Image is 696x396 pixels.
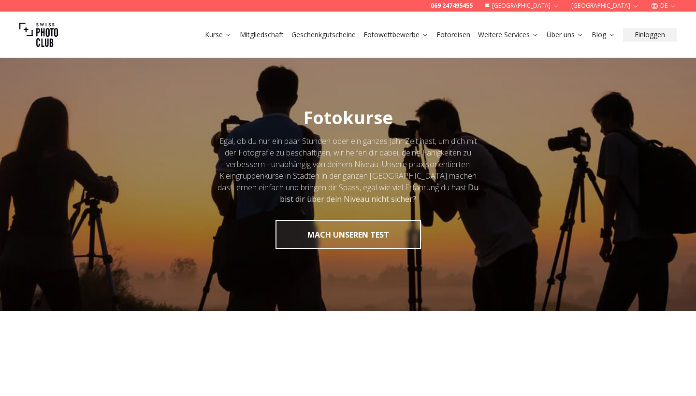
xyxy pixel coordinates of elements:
[623,28,677,42] button: Einloggen
[592,30,615,40] a: Blog
[363,30,429,40] a: Fotowettbewerbe
[19,15,58,54] img: Swiss photo club
[478,30,539,40] a: Weitere Services
[547,30,584,40] a: Über uns
[433,28,474,42] button: Fotoreisen
[236,28,288,42] button: Mitgliedschaft
[275,220,421,249] button: MACH UNSEREN TEST
[304,106,393,129] span: Fotokurse
[205,30,232,40] a: Kurse
[431,2,473,10] a: 069 247495455
[217,135,479,205] div: Egal, ob du nur ein paar Stunden oder ein ganzes Jahr Zeit hast, um dich mit der Fotografie zu be...
[474,28,543,42] button: Weitere Services
[588,28,619,42] button: Blog
[291,30,356,40] a: Geschenkgutscheine
[543,28,588,42] button: Über uns
[240,30,284,40] a: Mitgliedschaft
[201,28,236,42] button: Kurse
[436,30,470,40] a: Fotoreisen
[288,28,360,42] button: Geschenkgutscheine
[360,28,433,42] button: Fotowettbewerbe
